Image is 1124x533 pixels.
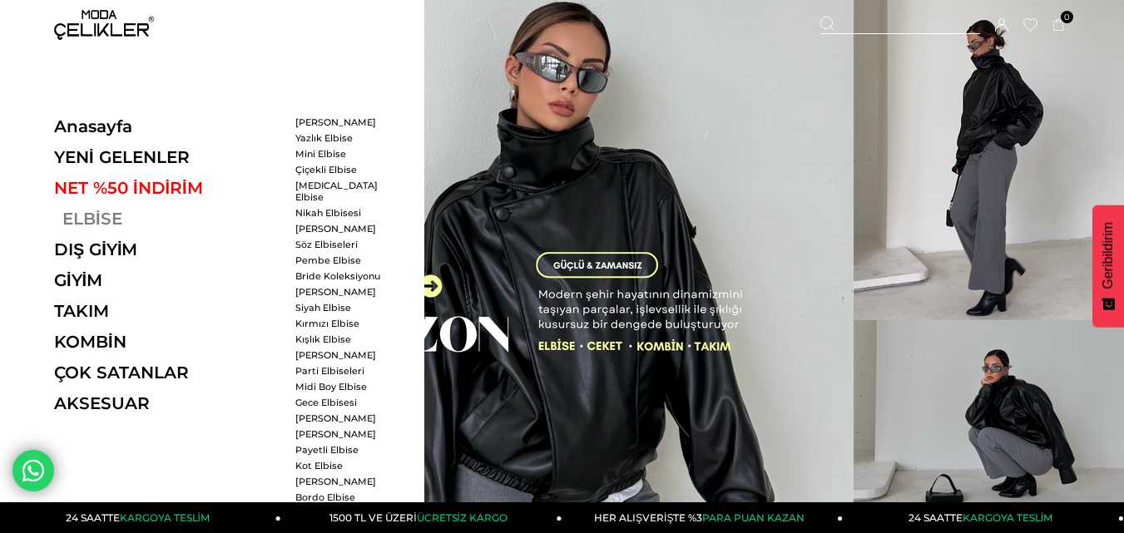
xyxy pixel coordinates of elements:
[295,207,391,219] a: Nikah Elbisesi
[295,491,391,503] a: Bordo Elbise
[295,349,391,361] a: [PERSON_NAME]
[54,363,283,382] a: ÇOK SATANLAR
[295,286,391,298] a: [PERSON_NAME]
[54,178,283,198] a: NET %50 İNDİRİM
[843,502,1124,533] a: 24 SAATTEKARGOYA TESLİM
[295,365,391,377] a: Parti Elbiseleri
[295,239,391,250] a: Söz Elbiseleri
[295,397,391,408] a: Gece Elbisesi
[1092,205,1124,328] button: Geribildirim - Show survey
[417,511,508,524] span: ÜCRETSİZ KARGO
[963,511,1052,524] span: KARGOYA TESLİM
[295,476,391,487] a: [PERSON_NAME]
[54,209,283,229] a: ELBİSE
[295,254,391,266] a: Pembe Elbise
[295,302,391,313] a: Siyah Elbise
[295,333,391,345] a: Kışlık Elbise
[54,147,283,167] a: YENİ GELENLER
[1101,222,1116,289] span: Geribildirim
[1061,11,1073,23] span: 0
[295,444,391,456] a: Payetli Elbise
[295,412,391,424] a: [PERSON_NAME]
[1052,19,1065,32] a: 0
[295,148,391,160] a: Mini Elbise
[295,270,391,282] a: Bride Koleksiyonu
[295,318,391,329] a: Kırmızı Elbise
[295,116,391,128] a: [PERSON_NAME]
[54,10,154,40] img: logo
[54,116,283,136] a: Anasayfa
[54,239,283,259] a: DIŞ GİYİM
[295,132,391,144] a: Yazlık Elbise
[295,223,391,234] a: [PERSON_NAME]
[702,511,805,524] span: PARA PUAN KAZAN
[295,428,391,440] a: [PERSON_NAME]
[54,301,283,321] a: TAKIM
[54,393,283,413] a: AKSESUAR
[54,332,283,352] a: KOMBİN
[295,381,391,392] a: Midi Boy Elbise
[295,460,391,471] a: Kot Elbise
[295,164,391,175] a: Çiçekli Elbise
[295,180,391,203] a: [MEDICAL_DATA] Elbise
[120,511,210,524] span: KARGOYA TESLİM
[54,270,283,290] a: GİYİM
[281,502,562,533] a: 1500 TL VE ÜZERİÜCRETSİZ KARGO
[562,502,844,533] a: HER ALIŞVERİŞTE %3PARA PUAN KAZAN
